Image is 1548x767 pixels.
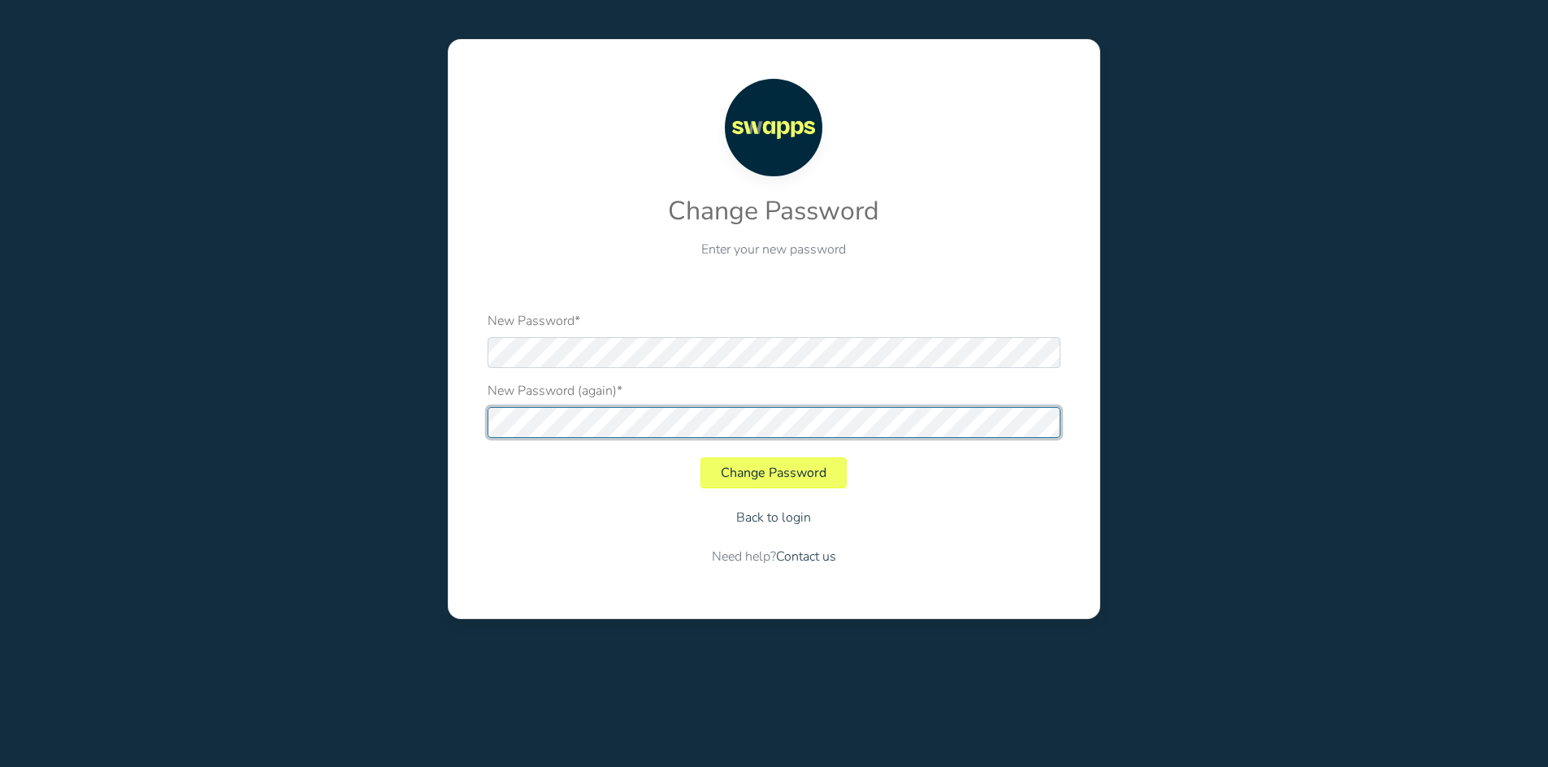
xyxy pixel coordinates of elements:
img: Swapps logo [725,79,822,176]
label: New Password (again) [488,381,622,401]
a: Back to login [736,509,811,526]
p: Enter your new password [488,240,1060,259]
button: Change Password [700,457,847,488]
h2: Change Password [488,196,1060,227]
label: New Password [488,311,580,331]
p: Need help? [488,547,1060,566]
a: Contact us [776,548,836,565]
